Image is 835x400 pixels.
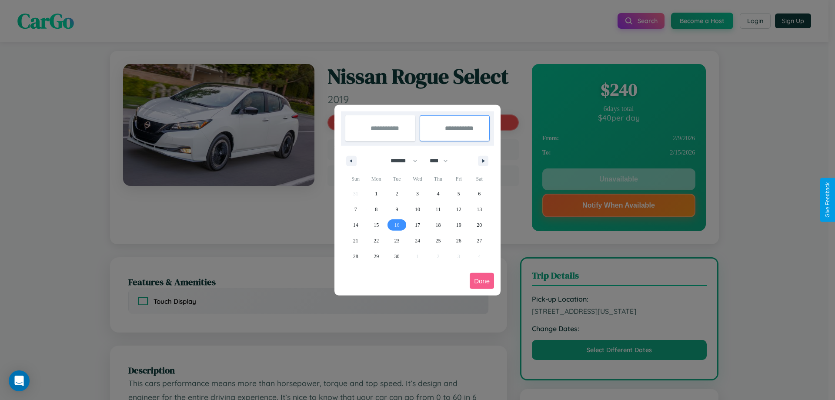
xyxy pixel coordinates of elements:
[469,217,490,233] button: 20
[477,233,482,249] span: 27
[353,233,358,249] span: 21
[416,186,419,202] span: 3
[345,249,366,264] button: 28
[407,186,428,202] button: 3
[469,186,490,202] button: 6
[366,172,386,186] span: Mon
[458,186,460,202] span: 5
[428,233,448,249] button: 25
[387,202,407,217] button: 9
[448,186,469,202] button: 5
[394,249,400,264] span: 30
[448,172,469,186] span: Fri
[415,217,420,233] span: 17
[345,202,366,217] button: 7
[375,186,377,202] span: 1
[456,233,461,249] span: 26
[428,172,448,186] span: Thu
[448,202,469,217] button: 12
[435,217,441,233] span: 18
[387,249,407,264] button: 30
[353,249,358,264] span: 28
[366,202,386,217] button: 8
[394,217,400,233] span: 16
[375,202,377,217] span: 8
[374,217,379,233] span: 15
[345,217,366,233] button: 14
[387,186,407,202] button: 2
[428,202,448,217] button: 11
[437,186,439,202] span: 4
[366,249,386,264] button: 29
[415,233,420,249] span: 24
[387,233,407,249] button: 23
[353,217,358,233] span: 14
[435,233,441,249] span: 25
[407,172,428,186] span: Wed
[456,202,461,217] span: 12
[825,182,831,218] div: Give Feedback
[469,233,490,249] button: 27
[374,249,379,264] span: 29
[428,217,448,233] button: 18
[387,172,407,186] span: Tue
[9,370,30,391] div: Open Intercom Messenger
[345,172,366,186] span: Sun
[407,217,428,233] button: 17
[456,217,461,233] span: 19
[448,217,469,233] button: 19
[469,172,490,186] span: Sat
[407,233,428,249] button: 24
[366,186,386,202] button: 1
[477,217,482,233] span: 20
[366,217,386,233] button: 15
[394,233,400,249] span: 23
[374,233,379,249] span: 22
[448,233,469,249] button: 26
[407,202,428,217] button: 10
[428,186,448,202] button: 4
[396,202,398,217] span: 9
[387,217,407,233] button: 16
[366,233,386,249] button: 22
[415,202,420,217] span: 10
[345,233,366,249] button: 21
[354,202,357,217] span: 7
[478,186,481,202] span: 6
[470,273,494,289] button: Done
[396,186,398,202] span: 2
[469,202,490,217] button: 13
[436,202,441,217] span: 11
[477,202,482,217] span: 13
